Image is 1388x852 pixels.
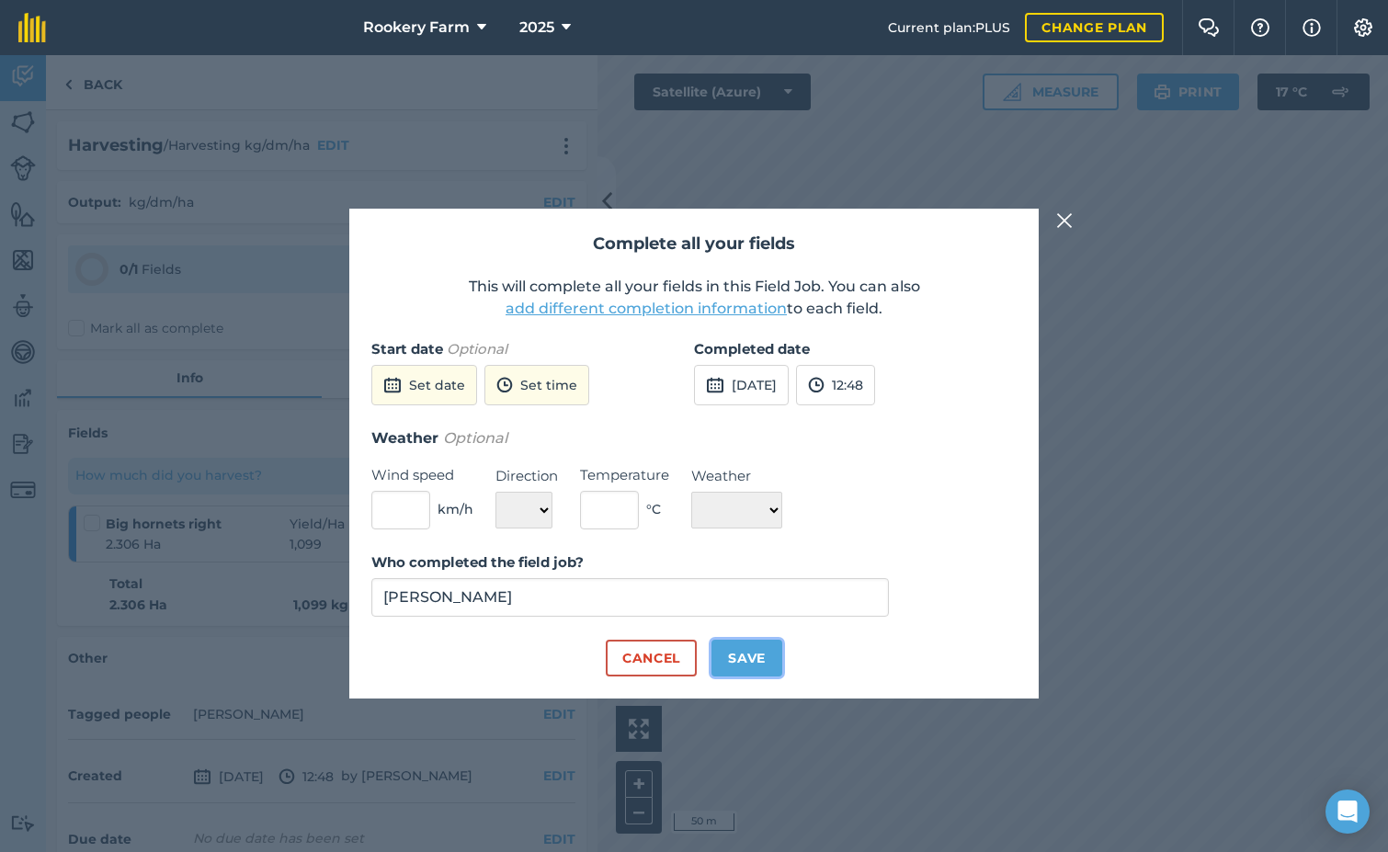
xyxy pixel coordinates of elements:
[1198,18,1220,37] img: Two speech bubbles overlapping with the left bubble in the forefront
[371,340,443,358] strong: Start date
[888,17,1010,38] span: Current plan : PLUS
[1249,18,1271,37] img: A question mark icon
[646,499,661,519] span: ° C
[808,374,825,396] img: svg+xml;base64,PD94bWwgdmVyc2lvbj0iMS4wIiBlbmNvZGluZz0idXRmLTgiPz4KPCEtLSBHZW5lcmF0b3I6IEFkb2JlIE...
[18,13,46,42] img: fieldmargin Logo
[1325,790,1370,834] div: Open Intercom Messenger
[371,231,1017,257] h2: Complete all your fields
[496,374,513,396] img: svg+xml;base64,PD94bWwgdmVyc2lvbj0iMS4wIiBlbmNvZGluZz0idXRmLTgiPz4KPCEtLSBHZW5lcmF0b3I6IEFkb2JlIE...
[438,499,473,519] span: km/h
[1303,17,1321,39] img: svg+xml;base64,PHN2ZyB4bWxucz0iaHR0cDovL3d3dy53My5vcmcvMjAwMC9zdmciIHdpZHRoPSIxNyIgaGVpZ2h0PSIxNy...
[580,464,669,486] label: Temperature
[484,365,589,405] button: Set time
[371,426,1017,450] h3: Weather
[447,340,507,358] em: Optional
[371,553,584,571] strong: Who completed the field job?
[711,640,782,676] button: Save
[796,365,875,405] button: 12:48
[1056,210,1073,232] img: svg+xml;base64,PHN2ZyB4bWxucz0iaHR0cDovL3d3dy53My5vcmcvMjAwMC9zdmciIHdpZHRoPSIyMiIgaGVpZ2h0PSIzMC...
[606,640,697,676] button: Cancel
[371,365,477,405] button: Set date
[371,276,1017,320] p: This will complete all your fields in this Field Job. You can also to each field.
[506,298,787,320] button: add different completion information
[1352,18,1374,37] img: A cog icon
[519,17,554,39] span: 2025
[363,17,470,39] span: Rookery Farm
[1025,13,1164,42] a: Change plan
[691,465,782,487] label: Weather
[443,429,507,447] em: Optional
[495,465,558,487] label: Direction
[694,365,789,405] button: [DATE]
[371,464,473,486] label: Wind speed
[694,340,810,358] strong: Completed date
[706,374,724,396] img: svg+xml;base64,PD94bWwgdmVyc2lvbj0iMS4wIiBlbmNvZGluZz0idXRmLTgiPz4KPCEtLSBHZW5lcmF0b3I6IEFkb2JlIE...
[383,374,402,396] img: svg+xml;base64,PD94bWwgdmVyc2lvbj0iMS4wIiBlbmNvZGluZz0idXRmLTgiPz4KPCEtLSBHZW5lcmF0b3I6IEFkb2JlIE...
